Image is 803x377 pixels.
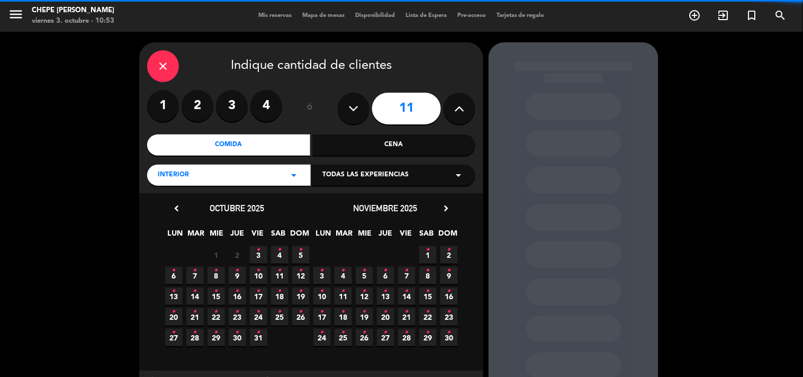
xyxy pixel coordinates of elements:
[426,283,430,300] i: •
[207,288,225,305] span: 15
[313,329,331,346] span: 24
[439,227,456,245] span: DOM
[167,227,184,245] span: LUN
[172,324,176,341] i: •
[165,288,183,305] span: 13
[207,308,225,326] span: 22
[257,303,260,320] i: •
[271,308,288,326] span: 25
[363,262,366,279] i: •
[315,227,332,245] span: LUN
[229,308,246,326] span: 23
[398,288,416,305] span: 14
[405,324,409,341] i: •
[193,283,197,300] i: •
[335,288,352,305] span: 11
[447,262,451,279] i: •
[440,267,458,284] span: 9
[320,324,324,341] i: •
[452,13,491,19] span: Pre-acceso
[147,134,310,156] div: Comida
[147,50,475,82] div: Indique cantidad de clientes
[341,324,345,341] i: •
[293,90,327,127] div: ó
[440,308,458,326] span: 23
[250,329,267,346] span: 31
[147,90,179,122] label: 1
[172,283,176,300] i: •
[377,329,394,346] span: 27
[32,16,114,26] div: viernes 3. octubre - 10:53
[398,227,415,245] span: VIE
[299,262,303,279] i: •
[419,308,437,326] span: 22
[8,6,24,26] button: menu
[447,324,451,341] i: •
[774,9,787,22] i: search
[426,303,430,320] i: •
[746,9,759,22] i: turned_in_not
[257,241,260,258] i: •
[216,90,248,122] label: 3
[157,60,169,73] i: close
[335,329,352,346] span: 25
[440,288,458,305] span: 16
[299,283,303,300] i: •
[287,169,300,182] i: arrow_drop_down
[320,283,324,300] i: •
[236,324,239,341] i: •
[313,308,331,326] span: 17
[271,267,288,284] span: 11
[426,241,430,258] i: •
[440,203,452,214] i: chevron_right
[250,267,267,284] span: 10
[207,329,225,346] span: 29
[452,169,465,182] i: arrow_drop_down
[214,262,218,279] i: •
[320,262,324,279] i: •
[278,283,282,300] i: •
[426,262,430,279] i: •
[207,246,225,264] span: 1
[250,246,267,264] span: 3
[229,227,246,245] span: JUE
[356,267,373,284] span: 5
[299,241,303,258] i: •
[447,303,451,320] i: •
[384,262,387,279] i: •
[236,303,239,320] i: •
[292,288,310,305] span: 19
[229,267,246,284] span: 9
[171,203,182,214] i: chevron_left
[257,283,260,300] i: •
[278,303,282,320] i: •
[193,324,197,341] i: •
[354,203,418,213] span: noviembre 2025
[291,227,308,245] span: DOM
[356,288,373,305] span: 12
[398,308,416,326] span: 21
[214,324,218,341] i: •
[299,303,303,320] i: •
[193,262,197,279] i: •
[335,267,352,284] span: 4
[278,262,282,279] i: •
[341,303,345,320] i: •
[186,329,204,346] span: 28
[186,308,204,326] span: 21
[398,329,416,346] span: 28
[250,90,282,122] label: 4
[32,5,114,16] div: Chepe [PERSON_NAME]
[165,267,183,284] span: 6
[187,227,205,245] span: MAR
[689,9,701,22] i: add_circle_outline
[426,324,430,341] i: •
[341,262,345,279] i: •
[384,324,387,341] i: •
[236,262,239,279] i: •
[356,329,373,346] span: 26
[278,241,282,258] i: •
[229,246,246,264] span: 2
[236,283,239,300] i: •
[214,303,218,320] i: •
